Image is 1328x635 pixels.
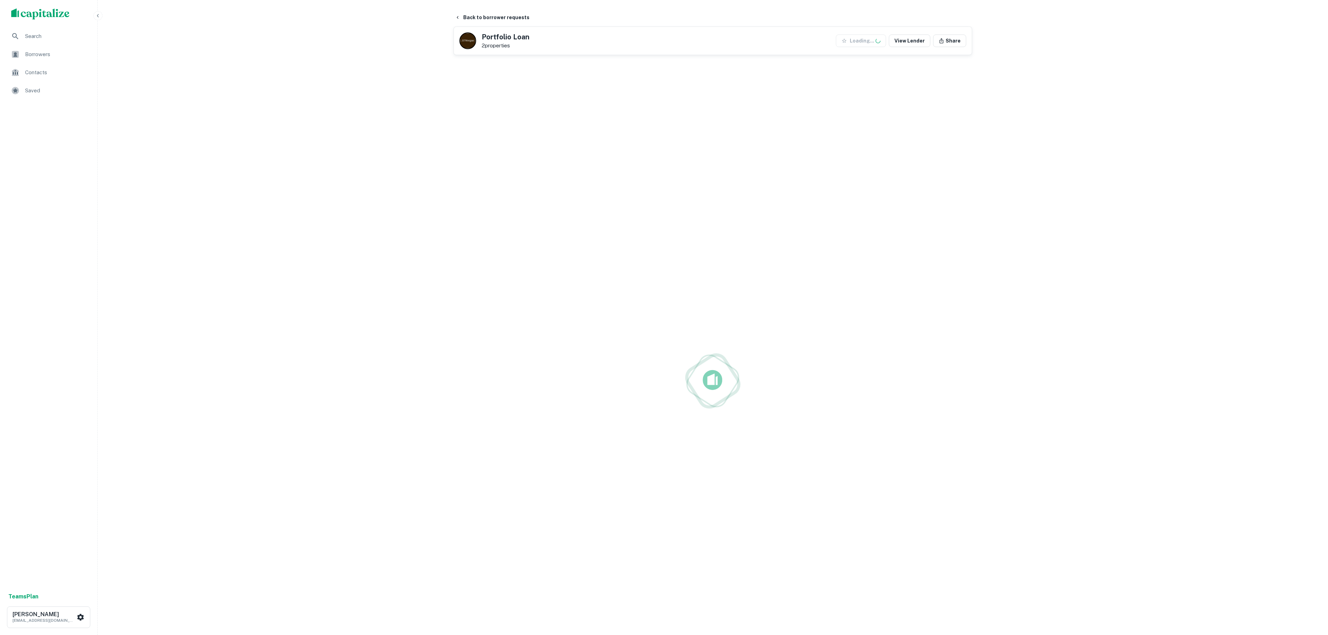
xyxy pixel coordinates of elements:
button: Share [933,35,966,47]
a: TeamsPlan [8,592,38,601]
a: View Lender [889,35,930,47]
h6: [PERSON_NAME] [13,612,75,617]
span: Search [25,32,87,40]
p: 2 properties [482,43,529,49]
a: Search [6,28,92,45]
button: [PERSON_NAME][EMAIL_ADDRESS][DOMAIN_NAME] [7,606,90,628]
h5: Portfolio Loan [482,33,529,40]
a: Borrowers [6,46,92,63]
img: capitalize-logo.png [11,8,70,20]
span: Contacts [25,68,87,77]
span: Saved [25,86,87,95]
a: Saved [6,82,92,99]
strong: Teams Plan [8,593,38,600]
a: Contacts [6,64,92,81]
iframe: Chat Widget [1293,557,1328,590]
button: Back to borrower requests [452,11,532,24]
span: Borrowers [25,50,87,59]
p: [EMAIL_ADDRESS][DOMAIN_NAME] [13,617,75,623]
